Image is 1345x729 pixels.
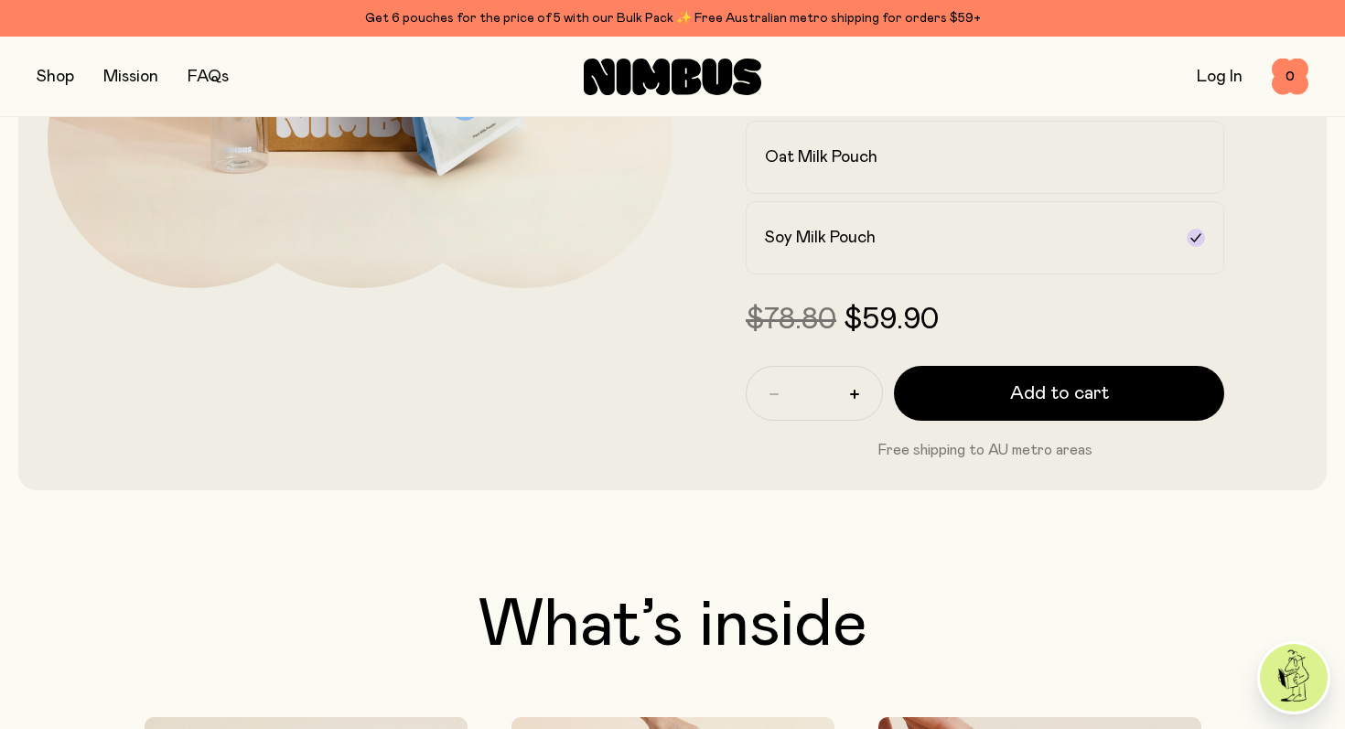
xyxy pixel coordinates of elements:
img: agent [1260,644,1328,712]
p: Free shipping to AU metro areas [746,439,1224,461]
h2: Oat Milk Pouch [765,146,877,168]
a: FAQs [188,69,229,85]
button: 0 [1272,59,1308,95]
span: $78.80 [746,306,836,335]
h2: What’s inside [37,593,1308,659]
a: Mission [103,69,158,85]
a: Log In [1197,69,1243,85]
div: Get 6 pouches for the price of 5 with our Bulk Pack ✨ Free Australian metro shipping for orders $59+ [37,7,1308,29]
span: $59.90 [844,306,939,335]
h2: Soy Milk Pouch [765,227,876,249]
span: Add to cart [1010,381,1109,406]
button: Add to cart [894,366,1224,421]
